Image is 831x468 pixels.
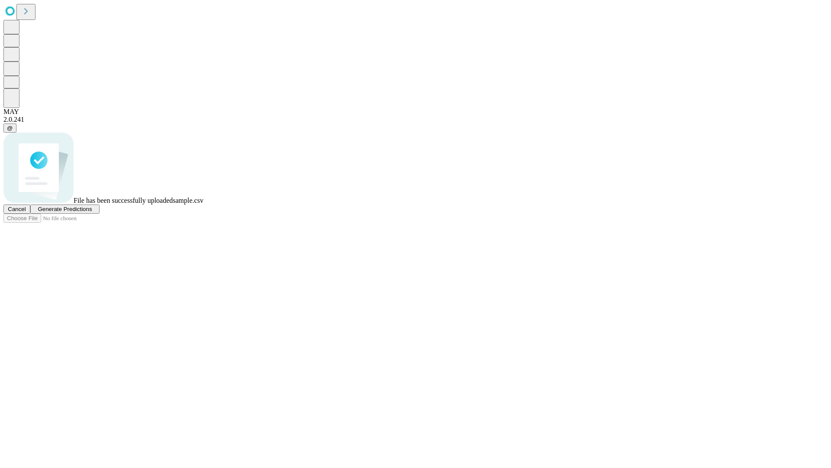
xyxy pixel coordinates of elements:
span: Generate Predictions [38,206,92,212]
div: 2.0.241 [3,116,828,123]
button: Cancel [3,205,30,214]
span: Cancel [8,206,26,212]
button: Generate Predictions [30,205,100,214]
div: MAY [3,108,828,116]
span: @ [7,125,13,131]
span: File has been successfully uploaded [74,197,173,204]
button: @ [3,123,16,133]
span: sample.csv [173,197,203,204]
